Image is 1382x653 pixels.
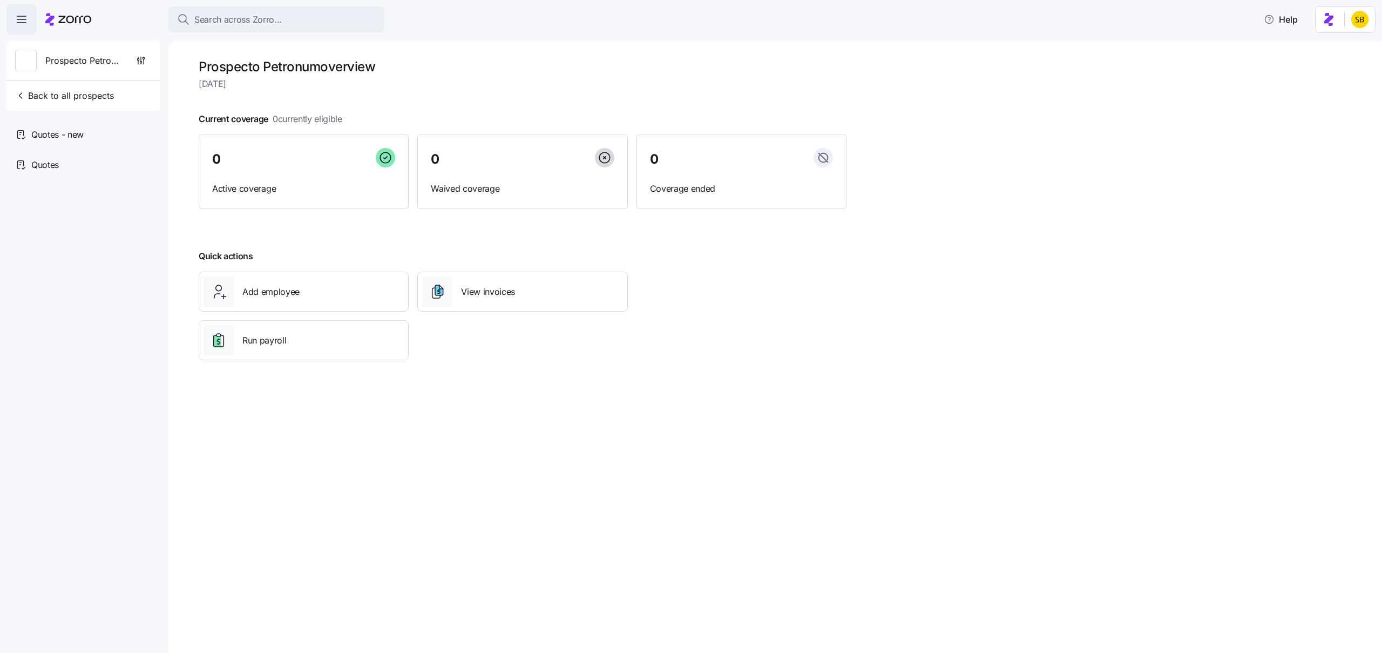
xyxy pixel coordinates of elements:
[199,58,846,75] h1: Prospecto Petronum overview
[431,153,439,166] span: 0
[199,77,846,91] span: [DATE]
[6,119,160,150] a: Quotes - new
[6,150,160,180] a: Quotes
[31,128,84,142] span: Quotes - new
[1264,13,1298,26] span: Help
[242,285,300,299] span: Add employee
[650,153,659,166] span: 0
[199,112,342,126] span: Current coverage
[212,182,395,196] span: Active coverage
[15,89,114,102] span: Back to all prospects
[242,334,286,347] span: Run payroll
[431,182,614,196] span: Waived coverage
[1351,11,1369,28] img: 0a01218a5800f2508f227687140c993d
[194,13,282,26] span: Search across Zorro...
[1255,9,1306,30] button: Help
[461,285,515,299] span: View invoices
[11,85,118,106] button: Back to all prospects
[45,54,123,68] span: Prospecto Petronum
[212,153,221,166] span: 0
[31,158,59,172] span: Quotes
[168,6,384,32] button: Search across Zorro...
[199,250,253,263] span: Quick actions
[273,112,342,126] span: 0 currently eligible
[650,182,833,196] span: Coverage ended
